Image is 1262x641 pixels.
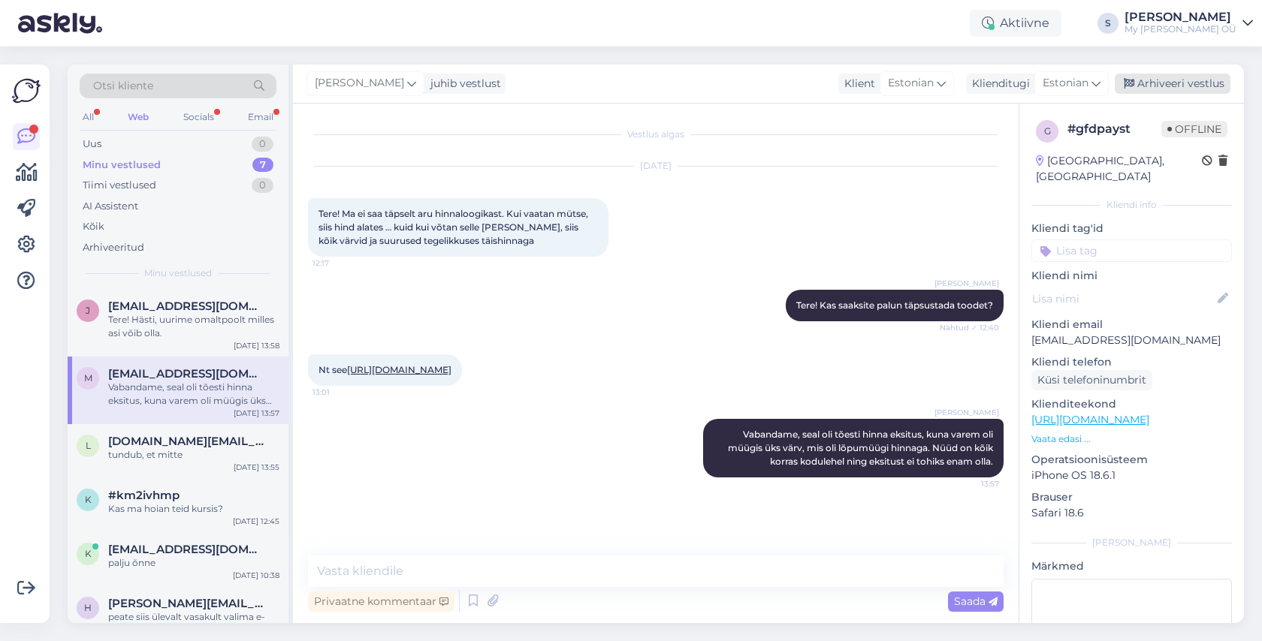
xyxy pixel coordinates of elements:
[86,305,90,316] span: j
[108,610,279,637] div: peate siis ülevalt vasakult valima e-pood
[1031,505,1232,521] p: Safari 18.6
[83,178,156,193] div: Tiimi vestlused
[83,158,161,173] div: Minu vestlused
[83,199,138,214] div: AI Assistent
[312,387,369,398] span: 13:01
[1031,370,1152,390] div: Küsi telefoninumbrit
[315,75,404,92] span: [PERSON_NAME]
[728,429,995,467] span: Vabandame, seal oli tõesti hinna eksitus, kuna varem oli müügis üks värv, mis oli lõpumüügi hinna...
[1031,536,1232,549] div: [PERSON_NAME]
[108,556,279,570] div: palju õnne
[796,299,993,311] span: Tere! Kas saaksite palun täpsustada toodet?
[83,240,144,255] div: Arhiveeritud
[93,78,153,94] span: Otsi kliente
[108,435,264,448] span: lehes.ly@gmail.com
[83,137,101,152] div: Uus
[84,372,92,384] span: m
[108,502,279,516] div: Kas ma hoian teid kursis?
[85,548,92,559] span: k
[308,159,1004,173] div: [DATE]
[1031,396,1232,412] p: Klienditeekond
[1031,317,1232,333] p: Kliendi email
[954,594,998,608] span: Saada
[1031,333,1232,348] p: [EMAIL_ADDRESS][DOMAIN_NAME]
[86,440,91,451] span: l
[934,278,999,289] span: [PERSON_NAME]
[1115,74,1230,94] div: Arhiveeri vestlus
[234,408,279,419] div: [DATE] 13:57
[252,137,273,152] div: 0
[943,478,999,489] span: 13:57
[970,10,1061,37] div: Aktiivne
[1097,13,1119,34] div: S
[180,107,217,127] div: Socials
[1161,121,1227,137] span: Offline
[108,448,279,462] div: tundub, et mitte
[1031,239,1232,262] input: Lisa tag
[1031,198,1232,212] div: Kliendi info
[233,570,279,581] div: [DATE] 10:38
[1032,290,1215,307] input: Lisa nimi
[84,602,92,613] span: h
[1044,125,1051,137] span: g
[1031,452,1232,468] p: Operatsioonisüsteem
[108,367,264,381] span: mairit.laine@gmail.com
[888,75,934,92] span: Estonian
[838,76,875,92] div: Klient
[966,76,1030,92] div: Klienditugi
[1031,432,1232,446] p: Vaata edasi ...
[1031,558,1232,574] p: Märkmed
[1031,413,1149,426] a: [URL][DOMAIN_NAME]
[12,77,41,105] img: Askly Logo
[312,257,369,269] span: 12:17
[1125,11,1253,35] a: [PERSON_NAME]My [PERSON_NAME] OÜ
[1031,221,1232,236] p: Kliendi tag'id
[144,266,212,280] span: Minu vestlused
[934,407,999,418] span: [PERSON_NAME]
[1125,11,1236,23] div: [PERSON_NAME]
[108,299,264,313] span: juliaoja91@gmail.com
[125,107,152,127] div: Web
[308,591,454,612] div: Privaatne kommentaar
[83,219,104,234] div: Kõik
[1125,23,1236,35] div: My [PERSON_NAME] OÜ
[319,364,451,375] span: Nt see
[308,128,1004,141] div: Vestlus algas
[1036,153,1202,185] div: [GEOGRAPHIC_DATA], [GEOGRAPHIC_DATA]
[252,178,273,193] div: 0
[234,462,279,473] div: [DATE] 13:55
[1031,268,1232,284] p: Kliendi nimi
[234,340,279,351] div: [DATE] 13:58
[85,494,92,505] span: k
[424,76,501,92] div: juhib vestlust
[1043,75,1088,92] span: Estonian
[108,489,180,502] span: #km2ivhmp
[108,543,264,556] span: kerli.raudsepp@gmail.com
[1031,468,1232,483] p: iPhone OS 18.6.1
[108,381,279,408] div: Vabandame, seal oli tõesti hinna eksitus, kuna varem oli müügis üks värv, mis oli lõpumüügi hinna...
[245,107,276,127] div: Email
[108,597,264,610] span: helen.kinep@mail.ee
[319,208,590,246] span: Tere! Ma ei saa täpselt aru hinnaloogikast. Kui vaatan mütse, siis hind alates … kuid kui võtan s...
[940,322,999,333] span: Nähtud ✓ 12:40
[108,313,279,340] div: Tere! Hästi, uurime omaltpoolt milles asi võib olla.
[1067,120,1161,138] div: # gfdpayst
[80,107,97,127] div: All
[233,516,279,527] div: [DATE] 12:45
[1031,489,1232,505] p: Brauser
[1031,354,1232,370] p: Kliendi telefon
[252,158,273,173] div: 7
[347,364,451,375] a: [URL][DOMAIN_NAME]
